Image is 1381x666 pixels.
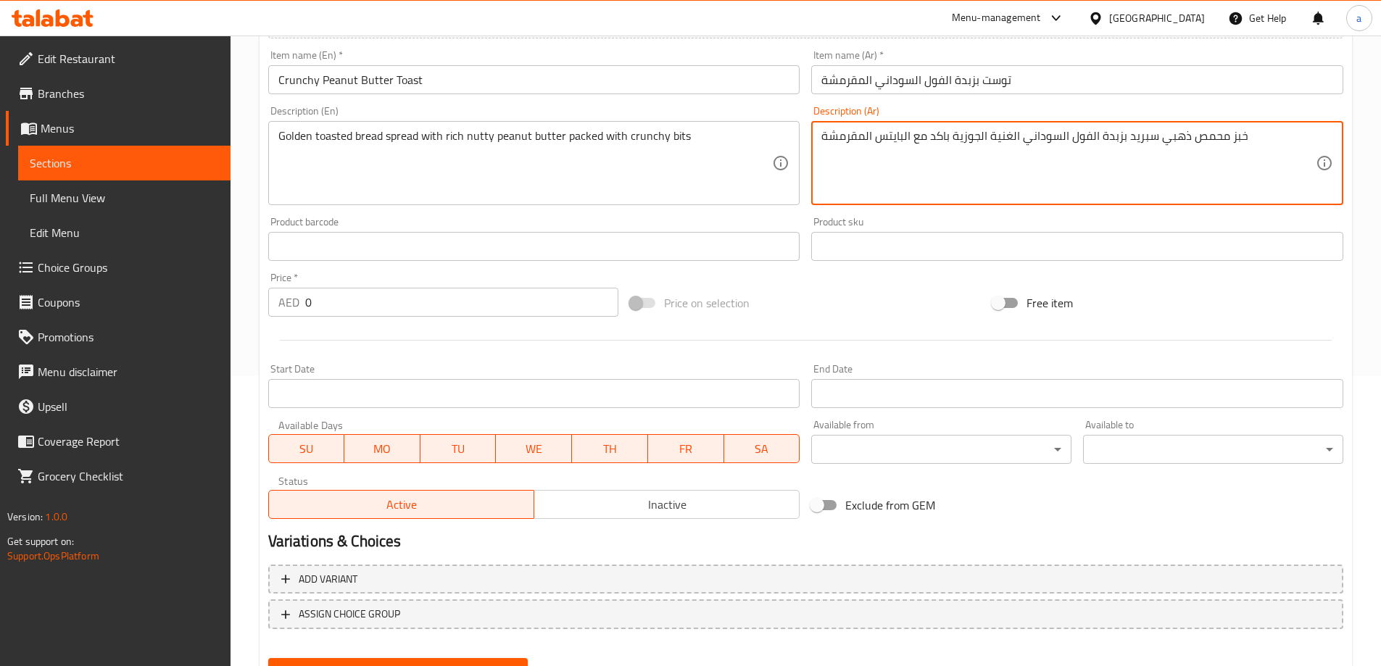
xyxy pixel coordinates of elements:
[1109,10,1205,26] div: [GEOGRAPHIC_DATA]
[299,570,357,588] span: Add variant
[299,605,400,623] span: ASSIGN CHOICE GROUP
[6,111,231,146] a: Menus
[30,224,219,241] span: Edit Menu
[811,232,1343,261] input: Please enter product sku
[426,438,491,459] span: TU
[305,288,619,317] input: Please enter price
[6,41,231,76] a: Edit Restaurant
[268,232,800,261] input: Please enter product barcode
[811,435,1071,464] div: ​
[6,76,231,111] a: Branches
[1027,294,1073,312] span: Free item
[811,65,1343,94] input: Enter name Ar
[821,129,1316,198] textarea: خبز محمص ذهبي سبريد بزبدة الفول السوداني الغنية الجوزية باكد مع البايتس المقرمشة
[6,354,231,389] a: Menu disclaimer
[41,120,219,137] span: Menus
[350,438,415,459] span: MO
[38,363,219,380] span: Menu disclaimer
[7,546,99,565] a: Support.OpsPlatform
[268,65,800,94] input: Enter name En
[502,438,566,459] span: WE
[38,433,219,450] span: Coverage Report
[730,438,795,459] span: SA
[30,189,219,207] span: Full Menu View
[45,507,67,526] span: 1.0.0
[18,146,231,180] a: Sections
[654,438,718,459] span: FR
[496,434,572,463] button: WE
[6,250,231,285] a: Choice Groups
[38,85,219,102] span: Branches
[18,180,231,215] a: Full Menu View
[268,490,534,519] button: Active
[952,9,1041,27] div: Menu-management
[38,328,219,346] span: Promotions
[344,434,420,463] button: MO
[278,294,299,311] p: AED
[572,434,648,463] button: TH
[6,459,231,494] a: Grocery Checklist
[275,438,339,459] span: SU
[278,129,773,198] textarea: Golden toasted bread spread with rich nutty peanut butter packed with crunchy bits
[38,398,219,415] span: Upsell
[18,215,231,250] a: Edit Menu
[6,285,231,320] a: Coupons
[420,434,497,463] button: TU
[7,507,43,526] span: Version:
[38,259,219,276] span: Choice Groups
[268,565,1343,594] button: Add variant
[1083,435,1343,464] div: ​
[648,434,724,463] button: FR
[38,50,219,67] span: Edit Restaurant
[30,154,219,172] span: Sections
[275,494,528,515] span: Active
[6,389,231,424] a: Upsell
[534,490,800,519] button: Inactive
[268,434,345,463] button: SU
[7,532,74,551] span: Get support on:
[38,467,219,485] span: Grocery Checklist
[845,496,935,514] span: Exclude from GEM
[578,438,642,459] span: TH
[268,530,1343,552] h2: Variations & Choices
[268,599,1343,629] button: ASSIGN CHOICE GROUP
[540,494,794,515] span: Inactive
[664,294,750,312] span: Price on selection
[724,434,800,463] button: SA
[38,294,219,311] span: Coupons
[1356,10,1361,26] span: a
[6,320,231,354] a: Promotions
[6,424,231,459] a: Coverage Report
